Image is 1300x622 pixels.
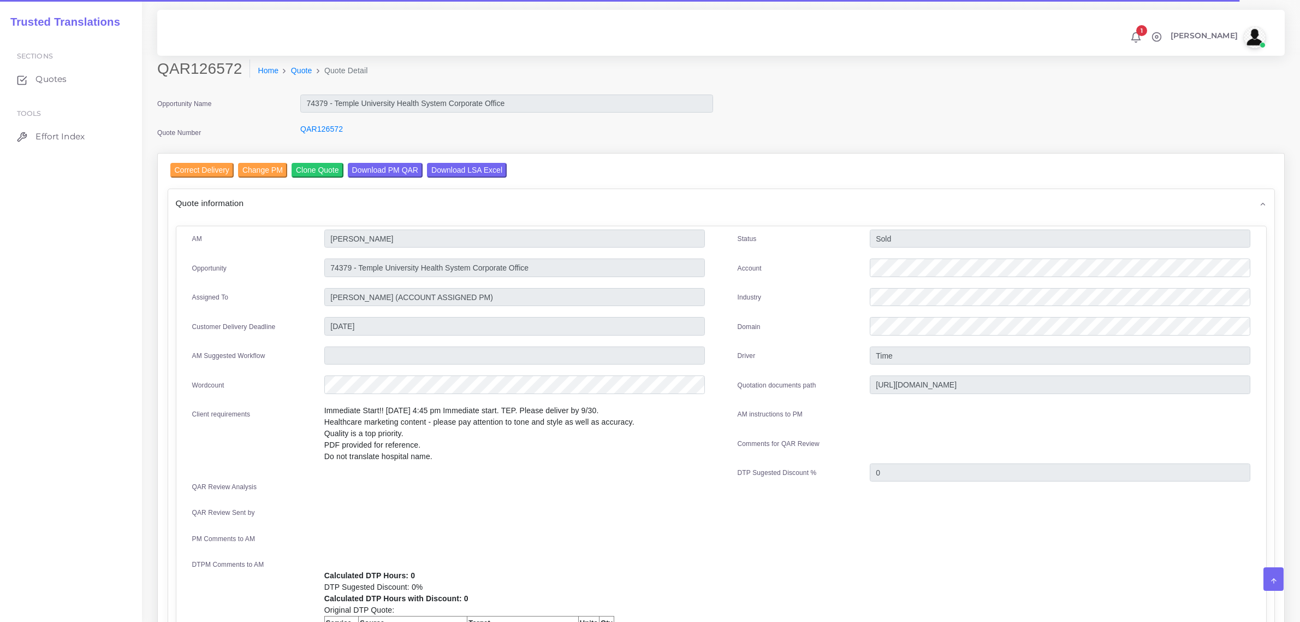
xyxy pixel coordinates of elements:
[17,109,41,118] span: Tools
[157,60,250,78] h2: QAR126572
[192,292,229,302] label: Assigned To
[1165,26,1269,48] a: [PERSON_NAME]avatar
[738,380,816,390] label: Quotation documents path
[192,560,264,570] label: DTPM Comments to AM
[192,534,256,544] label: PM Comments to AM
[35,131,85,143] span: Effort Index
[1126,31,1145,43] a: 1
[192,322,276,332] label: Customer Delivery Deadline
[157,99,212,109] label: Opportunity Name
[1171,32,1238,39] span: [PERSON_NAME]
[192,508,255,518] label: QAR Review Sent by
[192,409,251,419] label: Client requirements
[312,65,368,77] li: Quote Detail
[1244,26,1266,48] img: avatar
[324,571,415,580] b: Calculated DTP Hours: 0
[17,52,53,60] span: Sections
[8,125,134,148] a: Effort Index
[3,15,120,28] h2: Trusted Translations
[168,189,1274,217] div: Quote information
[738,409,803,419] label: AM instructions to PM
[324,594,468,603] b: Calculated DTP Hours with Discount: 0
[192,351,265,361] label: AM Suggested Workflow
[738,292,762,302] label: Industry
[738,322,761,332] label: Domain
[738,263,762,273] label: Account
[1136,25,1147,36] span: 1
[238,163,287,178] input: Change PM
[192,482,257,492] label: QAR Review Analysis
[176,197,244,209] span: Quote information
[738,351,756,361] label: Driver
[324,405,705,462] p: Immediate Start!! [DATE] 4:45 pm Immediate start. TEP. Please deliver by 9/30. Healthcare marketi...
[35,73,67,85] span: Quotes
[427,163,507,178] input: Download LSA Excel
[192,263,227,273] label: Opportunity
[192,234,202,244] label: AM
[324,288,705,307] input: pm
[738,439,820,449] label: Comments for QAR Review
[738,234,757,244] label: Status
[258,65,278,77] a: Home
[348,163,423,178] input: Download PM QAR
[192,380,224,390] label: Wordcount
[291,65,312,77] a: Quote
[8,68,134,91] a: Quotes
[3,13,120,31] a: Trusted Translations
[738,468,817,478] label: DTP Sugested Discount %
[170,163,234,178] input: Correct Delivery
[292,163,343,178] input: Clone Quote
[300,125,343,133] a: QAR126572
[157,128,201,138] label: Quote Number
